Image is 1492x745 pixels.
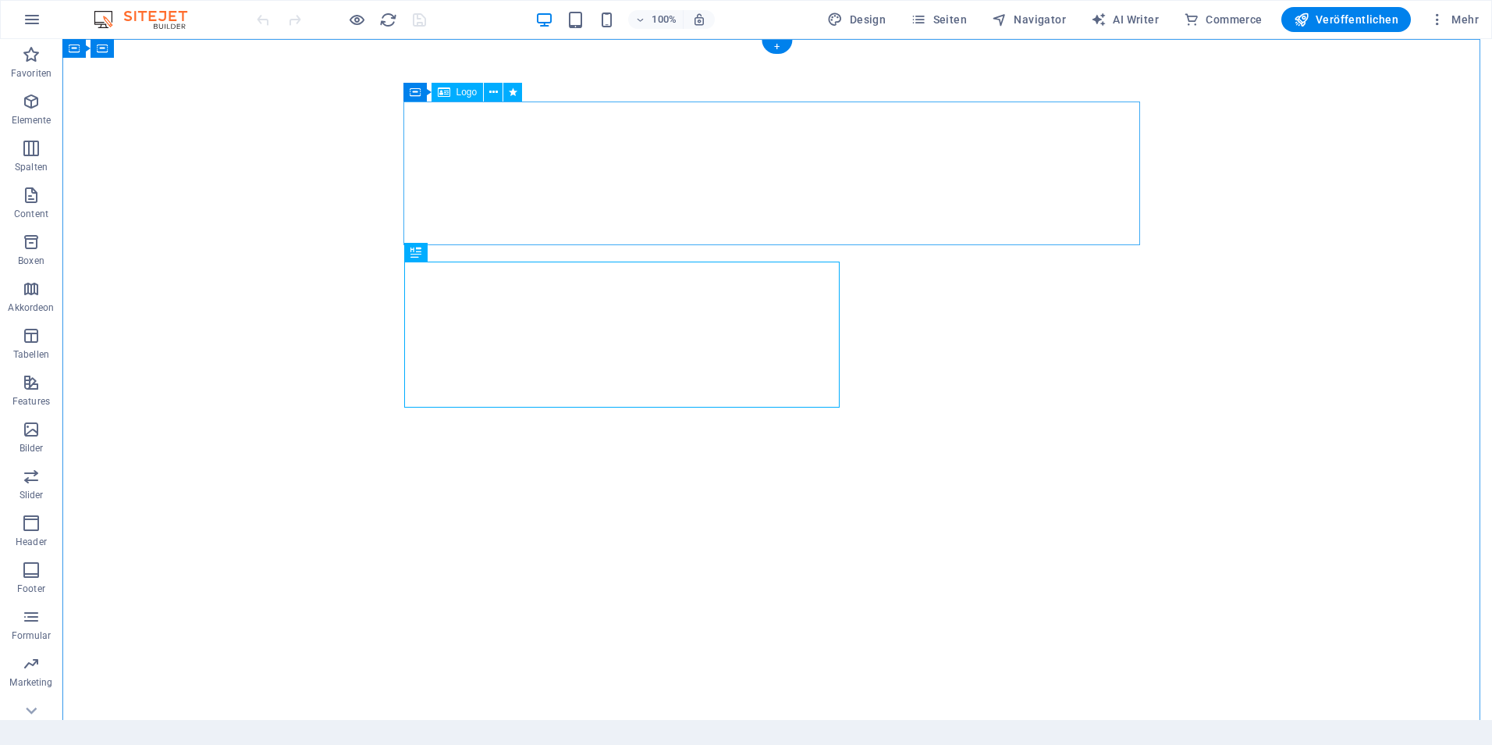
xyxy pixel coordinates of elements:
[16,536,47,548] p: Header
[1430,12,1479,27] span: Mehr
[12,114,52,127] p: Elemente
[904,7,973,32] button: Seiten
[1178,7,1269,32] button: Commerce
[992,12,1066,27] span: Navigator
[14,208,48,220] p: Content
[821,7,892,32] button: Design
[1294,12,1398,27] span: Veröffentlichen
[628,10,684,29] button: 100%
[911,12,967,27] span: Seiten
[379,11,397,29] i: Seite neu laden
[11,67,52,80] p: Favoriten
[18,255,44,267] p: Boxen
[90,10,207,29] img: Editor Logo
[20,442,44,454] p: Bilder
[827,12,886,27] span: Design
[692,12,706,27] i: Bei Größenänderung Zoomstufe automatisch an das gewählte Gerät anpassen.
[13,348,49,361] p: Tabellen
[378,10,397,29] button: reload
[1281,7,1411,32] button: Veröffentlichen
[1091,12,1159,27] span: AI Writer
[1184,12,1263,27] span: Commerce
[762,40,792,54] div: +
[986,7,1072,32] button: Navigator
[1085,7,1165,32] button: AI Writer
[9,676,52,689] p: Marketing
[821,7,892,32] div: Design (Strg+Alt+Y)
[456,87,478,97] span: Logo
[17,583,45,595] p: Footer
[12,395,50,408] p: Features
[347,10,366,29] button: Klicke hier, um den Vorschau-Modus zu verlassen
[8,301,54,314] p: Akkordeon
[20,489,44,501] p: Slider
[12,629,52,642] p: Formular
[1423,7,1485,32] button: Mehr
[652,10,677,29] h6: 100%
[15,161,48,173] p: Spalten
